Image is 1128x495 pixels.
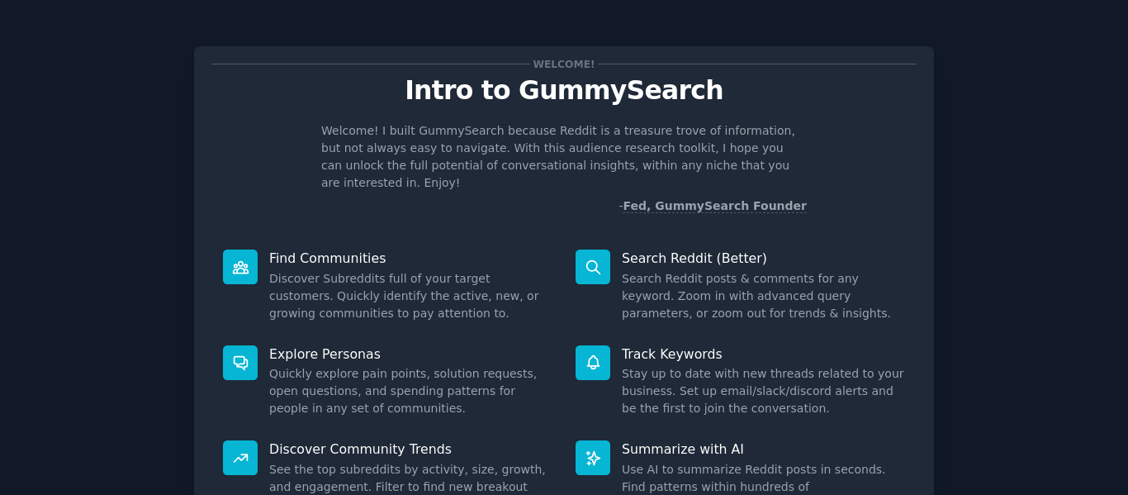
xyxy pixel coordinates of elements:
dd: Discover Subreddits full of your target customers. Quickly identify the active, new, or growing c... [269,270,552,322]
span: Welcome! [530,55,598,73]
p: Track Keywords [622,345,905,363]
dd: Search Reddit posts & comments for any keyword. Zoom in with advanced query parameters, or zoom o... [622,270,905,322]
p: Find Communities [269,250,552,267]
p: Discover Community Trends [269,440,552,458]
p: Search Reddit (Better) [622,250,905,267]
p: Explore Personas [269,345,552,363]
p: Summarize with AI [622,440,905,458]
div: - [619,198,807,215]
p: Welcome! I built GummySearch because Reddit is a treasure trove of information, but not always ea... [321,122,807,192]
a: Fed, GummySearch Founder [623,199,807,213]
dd: Quickly explore pain points, solution requests, open questions, and spending patterns for people ... [269,365,552,417]
p: Intro to GummySearch [211,76,917,105]
dd: Stay up to date with new threads related to your business. Set up email/slack/discord alerts and ... [622,365,905,417]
